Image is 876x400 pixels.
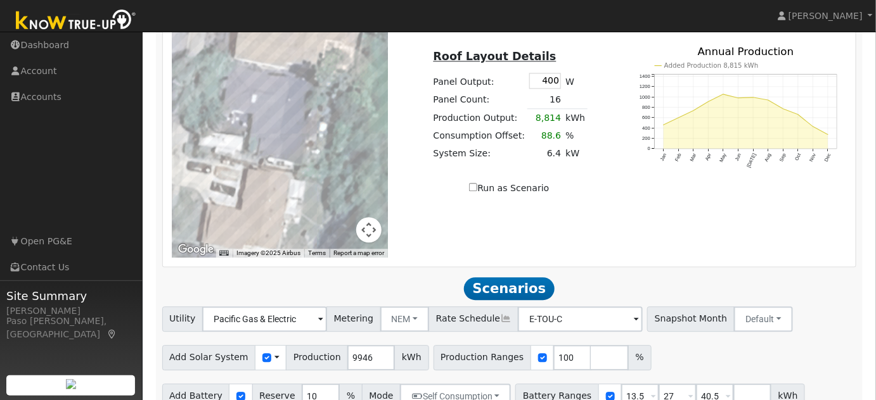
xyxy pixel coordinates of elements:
button: Default [734,306,793,332]
span: Metering [326,306,381,332]
text: Mar [689,152,698,162]
text: 400 [643,125,651,131]
span: Utility [162,306,203,332]
input: Select a Utility [202,306,327,332]
text: Oct [794,152,803,161]
td: 8,814 [527,109,564,127]
td: Panel Count: [431,91,527,109]
circle: onclick="" [783,108,785,109]
text: Jan [659,153,667,162]
td: 88.6 [527,127,564,145]
circle: onclick="" [752,96,754,98]
text: 1400 [640,73,650,79]
button: NEM [380,306,430,332]
td: 16 [527,91,564,109]
circle: onclick="" [813,125,815,127]
img: Google [175,241,217,258]
td: % [564,127,588,145]
circle: onclick="" [708,101,710,103]
text: 200 [643,135,651,141]
circle: onclick="" [678,116,680,118]
span: [PERSON_NAME] [789,11,863,21]
td: System Size: [431,145,527,163]
text: Added Production 8,815 kWh [664,61,759,69]
td: kW [564,145,588,163]
text: Sep [779,153,788,163]
text: 1200 [640,84,650,89]
text: Dec [824,153,833,163]
td: W [564,70,588,91]
td: 6.4 [527,145,564,163]
td: Panel Output: [431,70,527,91]
input: Select a Rate Schedule [518,306,643,332]
td: Consumption Offset: [431,127,527,145]
circle: onclick="" [768,99,770,101]
button: Keyboard shortcuts [219,249,228,258]
text: May [719,153,728,163]
span: Production [286,345,348,370]
div: Paso [PERSON_NAME], [GEOGRAPHIC_DATA] [6,315,136,341]
span: Production Ranges [434,345,531,370]
td: Production Output: [431,109,527,127]
circle: onclick="" [738,97,740,99]
text: 1000 [640,94,650,99]
span: Snapshot Month [647,306,735,332]
text: 800 [643,104,651,110]
span: kWh [394,345,428,370]
span: Add Solar System [162,345,256,370]
span: Imagery ©2025 Airbus [236,249,300,256]
text: Nov [809,153,818,163]
div: [PERSON_NAME] [6,304,136,318]
text: Jun [734,153,742,162]
circle: onclick="" [828,134,830,135]
text: [DATE] [746,153,757,168]
img: retrieve [66,379,76,389]
span: Scenarios [464,277,555,300]
circle: onclick="" [663,124,665,126]
input: Run as Scenario [469,183,477,191]
text: Aug [764,153,773,163]
text: Apr [704,152,712,161]
label: Run as Scenario [469,182,549,195]
text: 600 [643,115,651,120]
a: Map [106,329,118,339]
button: Map camera controls [356,217,382,242]
span: % [628,345,651,370]
text: 0 [648,146,650,151]
td: kWh [564,109,588,127]
text: Annual Production [698,46,794,58]
circle: onclick="" [797,113,799,115]
a: Open this area in Google Maps (opens a new window) [175,241,217,258]
a: Terms [308,249,326,256]
text: Feb [674,153,683,163]
span: Rate Schedule [428,306,519,332]
circle: onclick="" [723,93,725,95]
img: Know True-Up [10,7,143,35]
circle: onclick="" [693,109,695,111]
span: Site Summary [6,287,136,304]
u: Roof Layout Details [434,50,557,63]
a: Report a map error [333,249,384,256]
